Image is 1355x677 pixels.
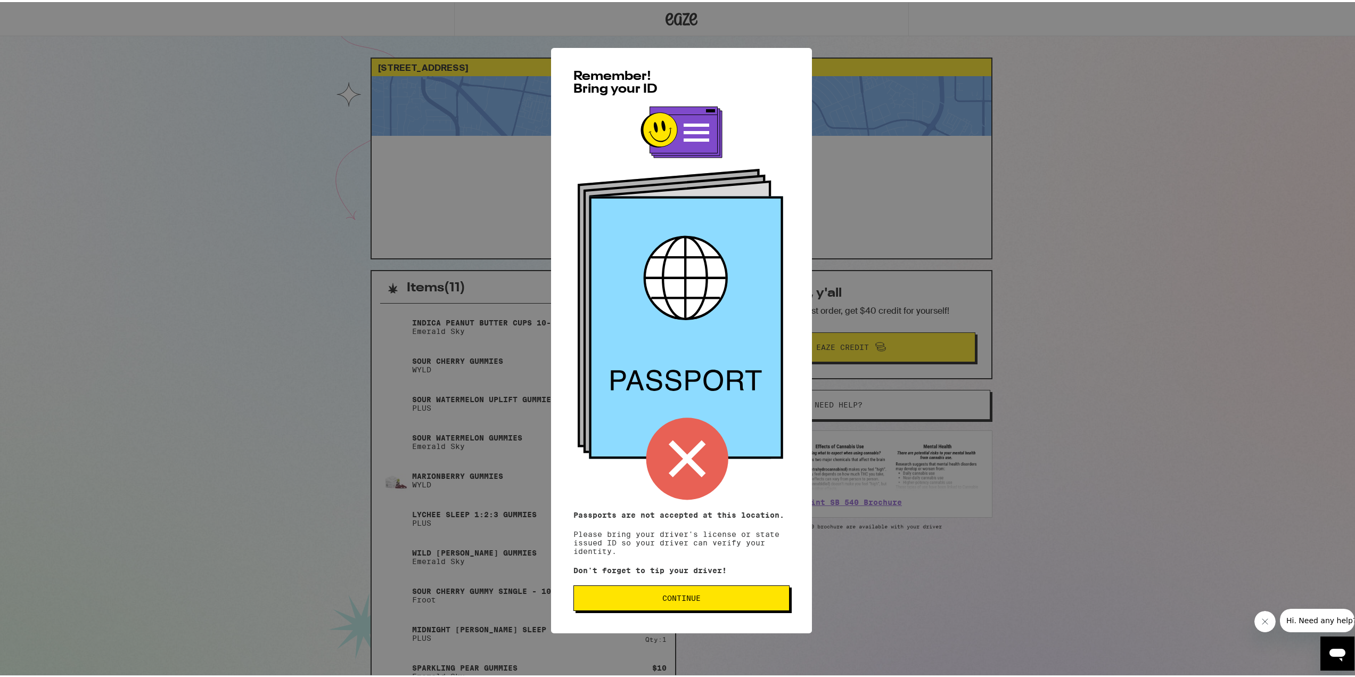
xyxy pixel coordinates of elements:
button: Continue [573,583,790,609]
iframe: Close message [1254,609,1276,630]
p: Passports are not accepted at this location. [573,509,790,517]
span: Remember! Bring your ID [573,68,658,94]
span: Continue [662,592,701,600]
iframe: Message from company [1280,607,1354,630]
iframe: Button to launch messaging window [1320,634,1354,668]
p: Don't forget to tip your driver! [573,564,790,573]
p: Please bring your driver's license or state issued ID so your driver can verify your identity. [573,509,790,553]
span: Hi. Need any help? [6,7,77,16]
